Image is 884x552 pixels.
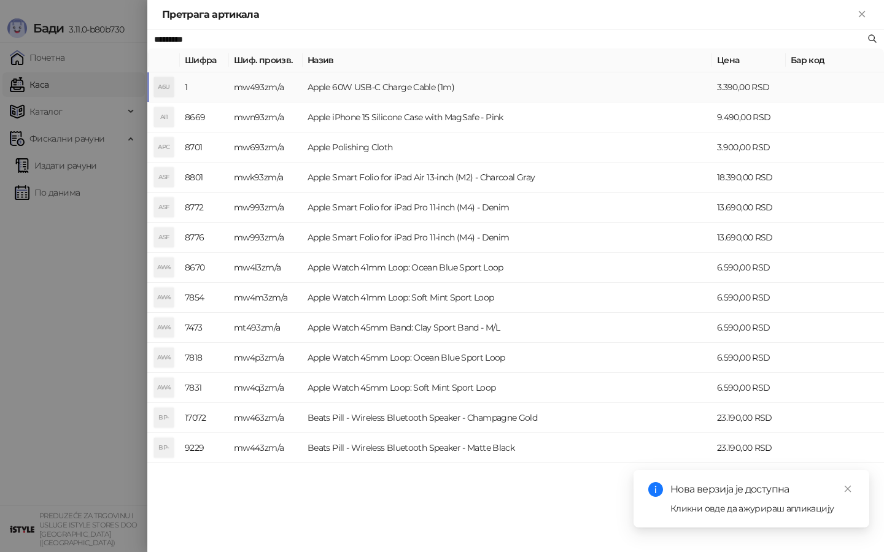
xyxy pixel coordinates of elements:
[180,163,229,193] td: 8801
[712,283,786,313] td: 6.590,00 RSD
[154,137,174,157] div: APC
[712,223,786,253] td: 13.690,00 RSD
[303,343,712,373] td: Apple Watch 45mm Loop: Ocean Blue Sport Loop
[180,102,229,132] td: 8669
[712,313,786,343] td: 6.590,00 RSD
[303,313,712,343] td: Apple Watch 45mm Band: Clay Sport Band - M/L
[229,313,303,343] td: mt493zm/a
[180,373,229,403] td: 7831
[303,253,712,283] td: Apple Watch 41mm Loop: Ocean Blue Sport Loop
[229,163,303,193] td: mwk93zm/a
[229,48,303,72] th: Шиф. произв.
[154,107,174,127] div: AI1
[712,132,786,163] td: 3.900,00 RSD
[786,48,884,72] th: Бар код
[303,403,712,433] td: Beats Pill - Wireless Bluetooth Speaker - Champagne Gold
[303,132,712,163] td: Apple Polishing Cloth
[180,403,229,433] td: 17072
[162,7,855,22] div: Претрага артикала
[180,223,229,253] td: 8776
[229,433,303,463] td: mw443zm/a
[712,343,786,373] td: 6.590,00 RSD
[229,193,303,223] td: mw993zm/a
[712,48,786,72] th: Цена
[154,288,174,307] div: AW4
[303,163,712,193] td: Apple Smart Folio for iPad Air 13-inch (M2) - Charcoal Gray
[154,408,174,427] div: BP-
[229,102,303,132] td: mwn93zm/a
[154,438,174,458] div: BP-
[303,193,712,223] td: Apple Smart Folio for iPad Pro 11-inch (M4) - Denim
[712,193,786,223] td: 13.690,00 RSD
[303,283,712,313] td: Apple Watch 41mm Loop: Soft Mint Sport Loop
[229,132,303,163] td: mw693zm/a
[303,48,712,72] th: Назив
[841,482,855,496] a: Close
[180,72,229,102] td: 1
[229,253,303,283] td: mw4l3zm/a
[670,482,855,497] div: Нова верзија је доступна
[154,228,174,247] div: ASF
[712,253,786,283] td: 6.590,00 RSD
[180,433,229,463] td: 9229
[180,313,229,343] td: 7473
[303,223,712,253] td: Apple Smart Folio for iPad Pro 11-inch (M4) - Denim
[303,373,712,403] td: Apple Watch 45mm Loop: Soft Mint Sport Loop
[229,223,303,253] td: mw993zm/a
[855,7,869,22] button: Close
[180,283,229,313] td: 7854
[712,163,786,193] td: 18.390,00 RSD
[843,485,852,493] span: close
[229,343,303,373] td: mw4p3zm/a
[303,433,712,463] td: Beats Pill - Wireless Bluetooth Speaker - Matte Black
[154,348,174,367] div: AW4
[648,482,663,497] span: info-circle
[712,403,786,433] td: 23.190,00 RSD
[303,72,712,102] td: Apple 60W USB-C Charge Cable (1m)
[154,378,174,397] div: AW4
[180,193,229,223] td: 8772
[229,403,303,433] td: mw463zm/a
[180,48,229,72] th: Шифра
[670,502,855,515] div: Кликни овде да ажурираш апликацију
[154,197,174,217] div: ASF
[712,433,786,463] td: 23.190,00 RSD
[712,72,786,102] td: 3.390,00 RSD
[229,72,303,102] td: mw493zm/a
[180,132,229,163] td: 8701
[229,373,303,403] td: mw4q3zm/a
[154,318,174,337] div: AW4
[154,167,174,187] div: ASF
[303,102,712,132] td: Apple iPhone 15 Silicone Case with MagSafe - Pink
[154,258,174,277] div: AW4
[180,253,229,283] td: 8670
[712,373,786,403] td: 6.590,00 RSD
[712,102,786,132] td: 9.490,00 RSD
[180,343,229,373] td: 7818
[154,77,174,97] div: A6U
[229,283,303,313] td: mw4m3zm/a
